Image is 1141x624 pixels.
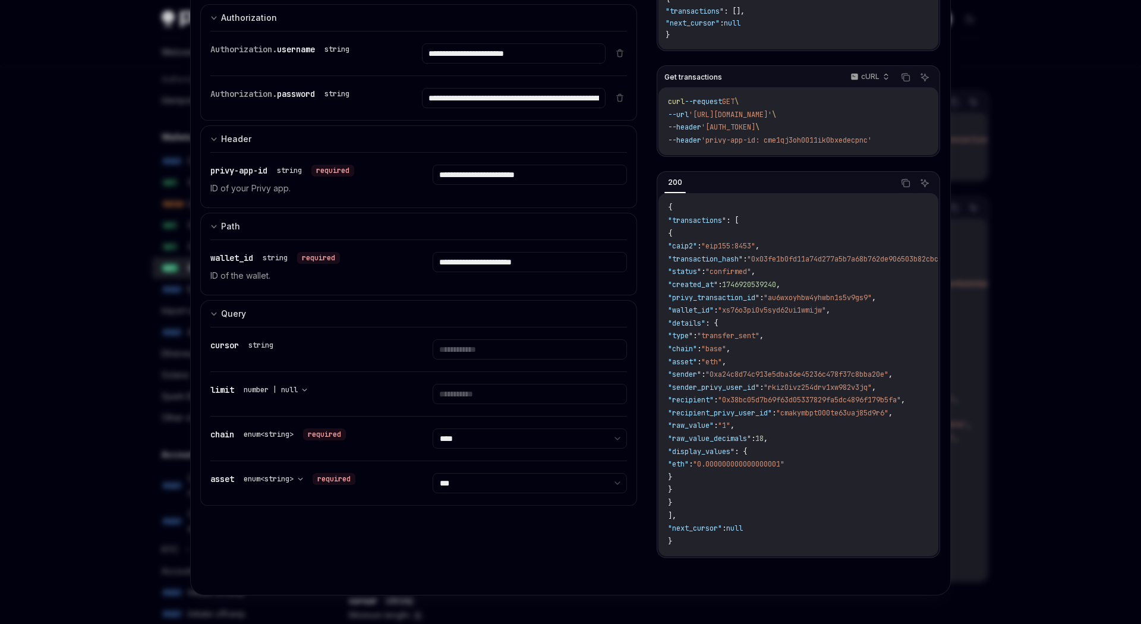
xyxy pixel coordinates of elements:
span: "sender" [668,370,701,379]
div: string [277,166,302,175]
span: "next_cursor" [666,18,720,28]
span: "caip2" [668,241,697,251]
span: ], [668,511,676,521]
div: wallet_id [210,252,340,264]
span: "raw_value" [668,421,714,430]
button: cURL [844,67,894,87]
span: "cmakymbpt000te63uaj85d9r6" [776,408,888,418]
span: "transactions" [666,7,724,16]
span: "0xa24c8d74c913e5dba36e45236c478f37c8bba20e" [705,370,888,379]
span: : [759,383,764,392]
div: required [303,428,346,440]
span: "display_values" [668,447,735,456]
span: : [722,524,726,533]
span: "eip155:8453" [701,241,755,251]
span: } [668,485,672,494]
span: : [697,357,701,367]
span: asset [210,474,234,484]
span: , [872,293,876,302]
div: required [297,252,340,264]
span: Authorization. [210,89,277,99]
div: Header [221,132,251,146]
button: expand input section [200,125,637,152]
span: : [714,305,718,315]
span: "wallet_id" [668,305,714,315]
span: GET [722,97,735,106]
div: 200 [664,175,686,190]
span: : [693,331,697,341]
p: cURL [861,72,880,81]
span: : [714,421,718,430]
div: Authorization [221,11,277,25]
span: { [668,229,672,238]
span: "eth" [701,357,722,367]
div: enum<string> [244,430,294,439]
span: username [277,44,315,55]
span: "status" [668,267,701,276]
div: Query [221,307,246,321]
span: "chain" [668,344,697,354]
span: "recipient_privy_user_id" [668,408,772,418]
span: "confirmed" [705,267,751,276]
span: } [666,30,670,40]
span: , [888,408,893,418]
span: , [722,357,726,367]
span: { [668,203,672,212]
span: : [701,267,705,276]
span: "next_cursor" [668,524,722,533]
span: , [751,267,755,276]
span: 1746920539240 [722,280,776,289]
span: null [724,18,740,28]
span: , [759,331,764,341]
span: "au6wxoyhbw4yhwbn1s5v9gs9" [764,293,872,302]
button: expand input section [200,300,637,327]
span: Authorization. [210,44,277,55]
span: : { [735,447,747,456]
button: expand input section [200,4,637,31]
span: : [697,344,701,354]
span: , [872,383,876,392]
span: "transfer_sent" [697,331,759,341]
div: privy-app-id [210,165,354,177]
span: \ [735,97,739,106]
span: : [701,370,705,379]
div: required [313,473,355,485]
span: curl [668,97,685,106]
span: : [], [724,7,745,16]
span: "0.000000000000000001" [693,459,784,469]
span: : [751,434,755,443]
span: \ [755,122,759,132]
span: password [277,89,315,99]
span: : [714,395,718,405]
div: string [324,45,349,54]
span: , [755,241,759,251]
div: Path [221,219,240,234]
div: required [311,165,354,177]
button: Ask AI [917,70,932,85]
span: "privy_transaction_id" [668,293,759,302]
span: "transaction_hash" [668,254,743,264]
span: null [726,524,743,533]
span: } [668,472,672,482]
div: string [324,89,349,99]
span: cursor [210,340,239,351]
button: Copy the contents from the code block [898,70,913,85]
span: : { [705,319,718,328]
span: "asset" [668,357,697,367]
span: , [901,395,905,405]
span: : [689,459,693,469]
span: "details" [668,319,705,328]
span: \ [772,110,776,119]
div: asset [210,473,355,485]
span: , [776,280,780,289]
span: : [743,254,747,264]
div: limit [210,384,312,396]
button: Copy the contents from the code block [898,175,913,191]
span: , [726,344,730,354]
span: '[URL][DOMAIN_NAME]' [689,110,772,119]
span: "recipient" [668,395,714,405]
span: "transactions" [668,216,726,225]
span: "0x03fe1b0fd11a74d277a5b7a68b762de906503b82cbce2fc791250fd2b77cf137" [747,254,1030,264]
span: : [772,408,776,418]
span: --header [668,135,701,145]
